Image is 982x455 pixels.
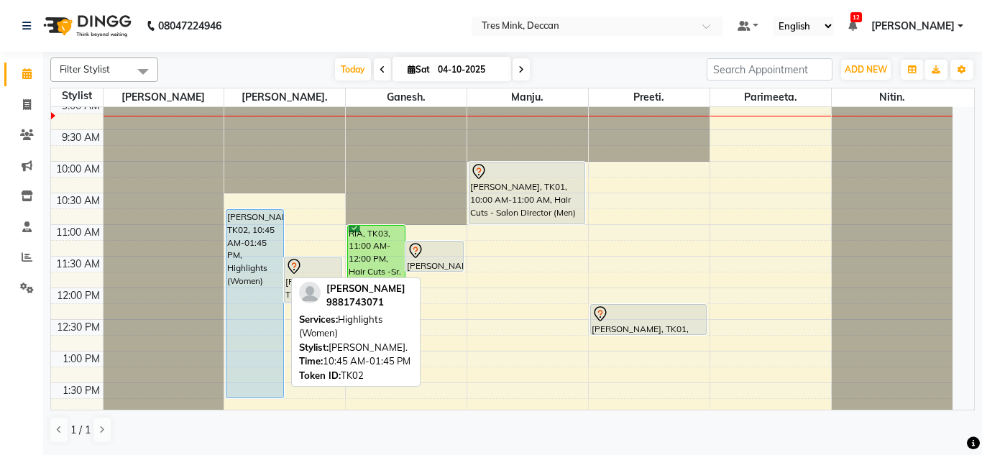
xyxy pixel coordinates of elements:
[60,383,103,398] div: 1:30 PM
[104,88,224,106] span: [PERSON_NAME]
[848,19,857,32] a: 12
[299,369,341,381] span: Token ID:
[433,59,505,81] input: 2025-10-04
[60,63,110,75] span: Filter Stylist
[59,130,103,145] div: 9:30 AM
[299,313,338,325] span: Services:
[406,242,463,271] div: [PERSON_NAME], TK01, 11:15 AM-11:45 AM, [PERSON_NAME] Trim
[469,162,584,224] div: [PERSON_NAME], TK01, 10:00 AM-11:00 AM, Hair Cuts - Salon Director (Men)
[224,88,345,106] span: [PERSON_NAME].
[326,295,405,310] div: 9881743071
[299,369,413,383] div: TK02
[299,282,321,303] img: profile
[53,193,103,208] div: 10:30 AM
[335,58,371,81] span: Today
[871,19,955,34] span: [PERSON_NAME]
[299,341,413,355] div: [PERSON_NAME].
[467,88,588,106] span: Manju.
[707,58,832,81] input: Search Appointment
[589,88,710,106] span: Preeti.
[348,226,405,287] div: RIA, TK03, 11:00 AM-12:00 PM, Hair Cuts -Sr. Salon Stylist (Women)
[37,6,135,46] img: logo
[53,162,103,177] div: 10:00 AM
[326,282,405,294] span: [PERSON_NAME]
[832,88,953,106] span: Nitin.
[299,313,382,339] span: Highlights (Women)
[404,64,433,75] span: Sat
[51,88,103,104] div: Stylist
[70,423,91,438] span: 1 / 1
[346,88,467,106] span: Ganesh.
[299,341,329,353] span: Stylist:
[158,6,221,46] b: 08047224946
[60,351,103,367] div: 1:00 PM
[299,355,323,367] span: Time:
[285,257,341,303] div: [PERSON_NAME], TK01, 11:30 AM-12:15 PM, Head Massage
[850,12,862,22] span: 12
[845,64,887,75] span: ADD NEW
[54,320,103,335] div: 12:30 PM
[54,288,103,303] div: 12:00 PM
[841,60,891,80] button: ADD NEW
[226,210,283,397] div: [PERSON_NAME], TK02, 10:45 AM-01:45 PM, Highlights (Women)
[53,225,103,240] div: 11:00 AM
[53,257,103,272] div: 11:30 AM
[299,354,413,369] div: 10:45 AM-01:45 PM
[710,88,831,106] span: Parimeeta.
[591,305,706,334] div: [PERSON_NAME], TK01, 12:15 PM-12:45 PM, [PERSON_NAME] - Face & Neck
